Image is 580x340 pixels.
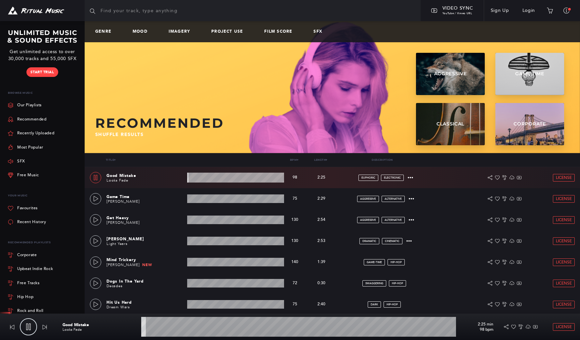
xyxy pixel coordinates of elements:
[8,237,79,248] div: Recommended Playlists
[360,197,376,200] span: aggressive
[8,168,39,182] a: Free Music
[106,178,128,183] a: Looks Fade
[556,239,572,243] span: License
[287,239,303,243] p: 130
[8,190,79,201] p: Your Music
[391,261,402,264] span: hip-hop
[365,282,383,285] span: swaggering
[459,322,493,327] p: 2:25 min
[62,322,139,328] p: Good Mistake
[308,301,335,307] p: 2:40
[8,126,54,140] a: Recently Uploaded
[556,302,572,307] span: License
[308,280,335,286] p: 0:30
[106,158,115,161] a: Title
[169,29,195,34] a: Imagery
[106,263,140,267] a: [PERSON_NAME]
[287,281,303,286] p: 72
[361,176,375,179] span: euphoric
[556,176,572,180] span: License
[308,196,335,202] p: 2:29
[8,290,79,304] a: Hip Hop
[484,1,516,20] a: Sign Up
[495,103,564,145] a: Corporate
[313,29,328,34] a: SFX
[334,158,431,161] p: Description
[367,261,382,264] span: game-time
[308,238,335,244] p: 2:53
[8,140,43,154] a: Most Popular
[8,248,79,262] a: Corporate
[385,219,402,221] span: alternative
[442,12,472,15] span: YouTube / Vimeo URL
[8,215,46,229] a: Recent History
[308,217,335,223] p: 2:54
[5,29,79,44] h3: UNLIMITED MUSIC & SOUND EFFECTS
[8,112,47,126] a: Recommended
[297,158,298,161] span: ▾
[106,278,185,284] p: Dogs In The Yard
[416,103,485,145] a: Classical
[8,262,79,276] a: Upbeat Indie Rock
[114,158,115,161] span: ▾
[106,305,130,309] a: Dream Wars
[106,173,185,179] p: Good Mistake
[362,240,376,243] span: dramatic
[17,267,53,271] div: Upbeat Indie Rock
[459,327,493,332] p: 98 bpm
[106,215,185,221] p: Get Heavy
[384,176,401,179] span: electronic
[387,303,398,306] span: hip-hop
[95,132,144,137] span: Shuffle results
[8,276,79,290] a: Free Tracks
[8,154,25,168] a: SFX
[314,158,327,161] a: Length
[133,29,153,34] a: Mood
[385,240,399,243] span: cinematic
[106,221,140,225] a: [PERSON_NAME]
[287,175,303,180] p: 98
[17,281,40,285] div: Free Tracks
[495,53,564,95] a: Game Time
[287,218,303,222] p: 130
[106,284,123,288] a: Decades
[106,299,185,305] p: Hit Us Hard
[308,175,335,181] p: 2:25
[308,259,335,265] p: 1:39
[8,7,64,15] img: Ritual Music
[95,116,380,131] h2: Recommended
[287,196,303,201] p: 75
[264,29,298,34] a: Film Score
[106,199,140,204] a: [PERSON_NAME]
[290,158,299,161] a: Bpm
[17,295,33,299] div: Hip Hop
[142,262,152,267] span: New
[556,281,572,286] span: License
[211,29,248,34] a: Project Use
[106,194,185,200] p: Game Time
[385,197,402,200] span: alternative
[62,327,82,332] a: Looks Fade
[8,87,79,98] p: Browse Music
[556,218,572,222] span: License
[556,325,572,329] span: License
[17,309,44,313] div: Rock and Roll
[416,53,485,95] a: Aggressive
[326,158,327,161] span: ▾
[442,5,473,11] span: Video Sync
[371,303,378,306] span: dark
[516,1,542,20] a: Login
[8,201,38,215] a: Favourites
[26,67,58,77] a: Start Trial
[556,197,572,201] span: License
[287,260,303,264] p: 140
[17,253,37,257] div: Corporate
[556,260,572,264] span: License
[8,98,42,112] a: Our Playlists
[95,29,117,34] a: Genre
[106,236,185,242] p: [PERSON_NAME]
[392,282,403,285] span: hip-hop
[287,302,303,307] p: 75
[106,257,185,263] p: Mind Trickery
[106,242,128,246] a: Light Years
